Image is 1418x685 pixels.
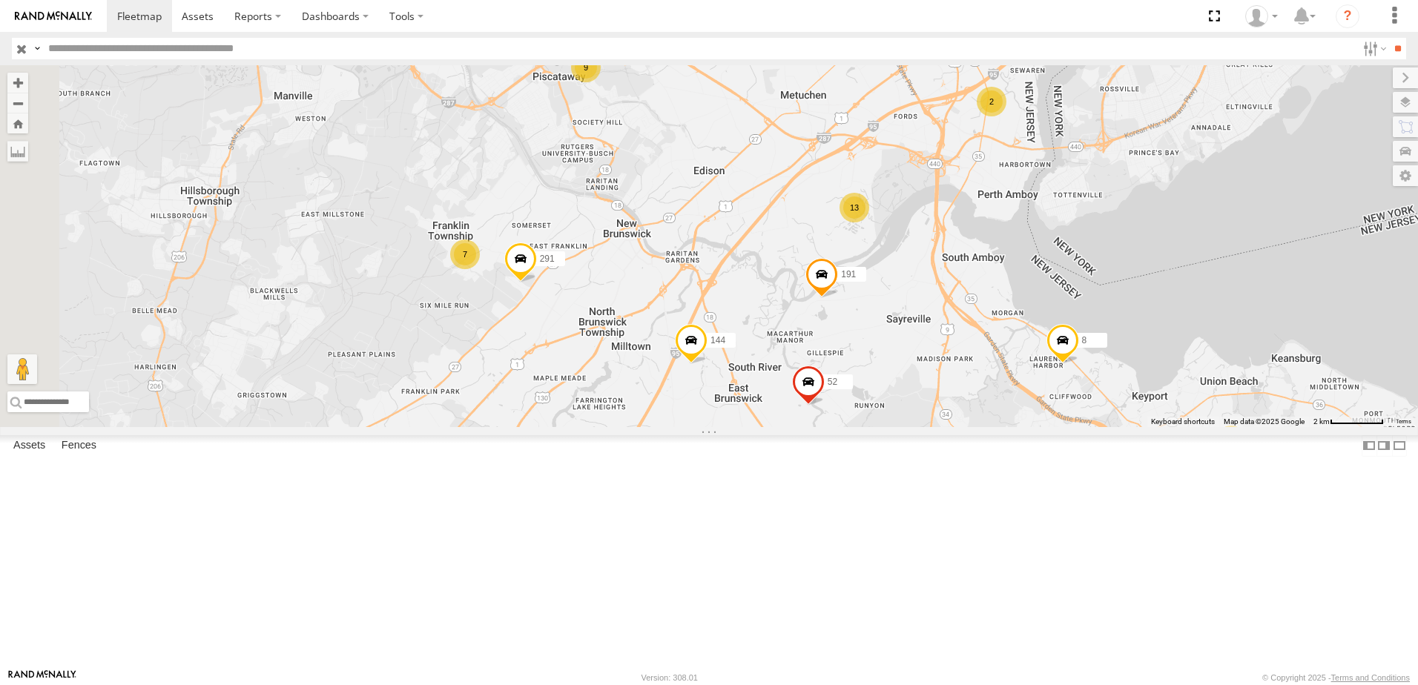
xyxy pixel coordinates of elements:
[1262,673,1410,682] div: © Copyright 2025 -
[1393,165,1418,186] label: Map Settings
[1309,417,1388,427] button: Map Scale: 2 km per 69 pixels
[1362,435,1376,457] label: Dock Summary Table to the Left
[1376,435,1391,457] label: Dock Summary Table to the Right
[7,113,28,133] button: Zoom Home
[828,377,837,387] span: 52
[840,193,869,222] div: 13
[7,354,37,384] button: Drag Pegman onto the map to open Street View
[31,38,43,59] label: Search Query
[7,73,28,93] button: Zoom in
[977,87,1006,116] div: 2
[571,53,601,82] div: 9
[450,239,480,269] div: 7
[642,673,698,682] div: Version: 308.01
[1336,4,1359,28] i: ?
[1357,38,1389,59] label: Search Filter Options
[1082,335,1087,345] span: 8
[1240,5,1283,27] div: Sergio Bento
[540,254,555,264] span: 291
[54,435,104,456] label: Fences
[1331,673,1410,682] a: Terms and Conditions
[1313,417,1330,426] span: 2 km
[1392,435,1407,457] label: Hide Summary Table
[841,269,856,279] span: 191
[15,11,92,21] img: rand-logo.svg
[1151,417,1215,427] button: Keyboard shortcuts
[6,435,53,456] label: Assets
[710,336,725,346] span: 144
[7,93,28,113] button: Zoom out
[1224,417,1305,426] span: Map data ©2025 Google
[7,141,28,162] label: Measure
[1396,419,1411,425] a: Terms (opens in new tab)
[8,670,76,685] a: Visit our Website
